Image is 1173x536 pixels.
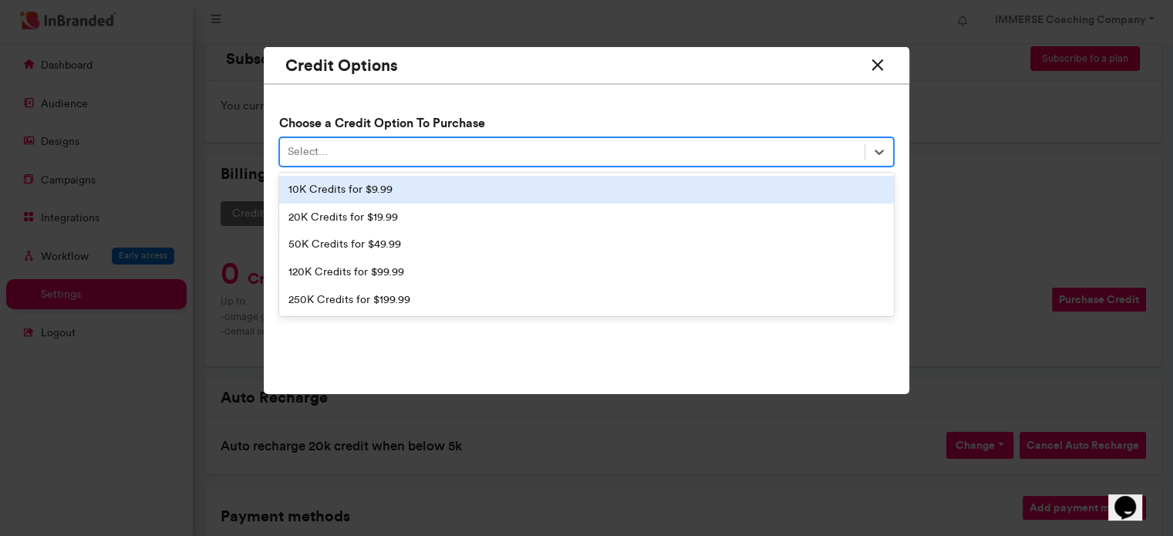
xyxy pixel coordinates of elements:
div: 250K Credits for $199.99 [279,286,894,314]
div: 10K Credits for $9.99 [279,176,894,204]
h4: Credit Options [285,56,398,75]
iframe: chat widget [1108,474,1158,521]
div: 20K Credits for $19.99 [279,204,894,231]
div: Select... [288,144,328,160]
label: Choose a Credit Option To Purchase [279,114,485,131]
div: 120K Credits for $99.99 [279,258,894,286]
div: 50K Credits for $49.99 [279,231,894,258]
